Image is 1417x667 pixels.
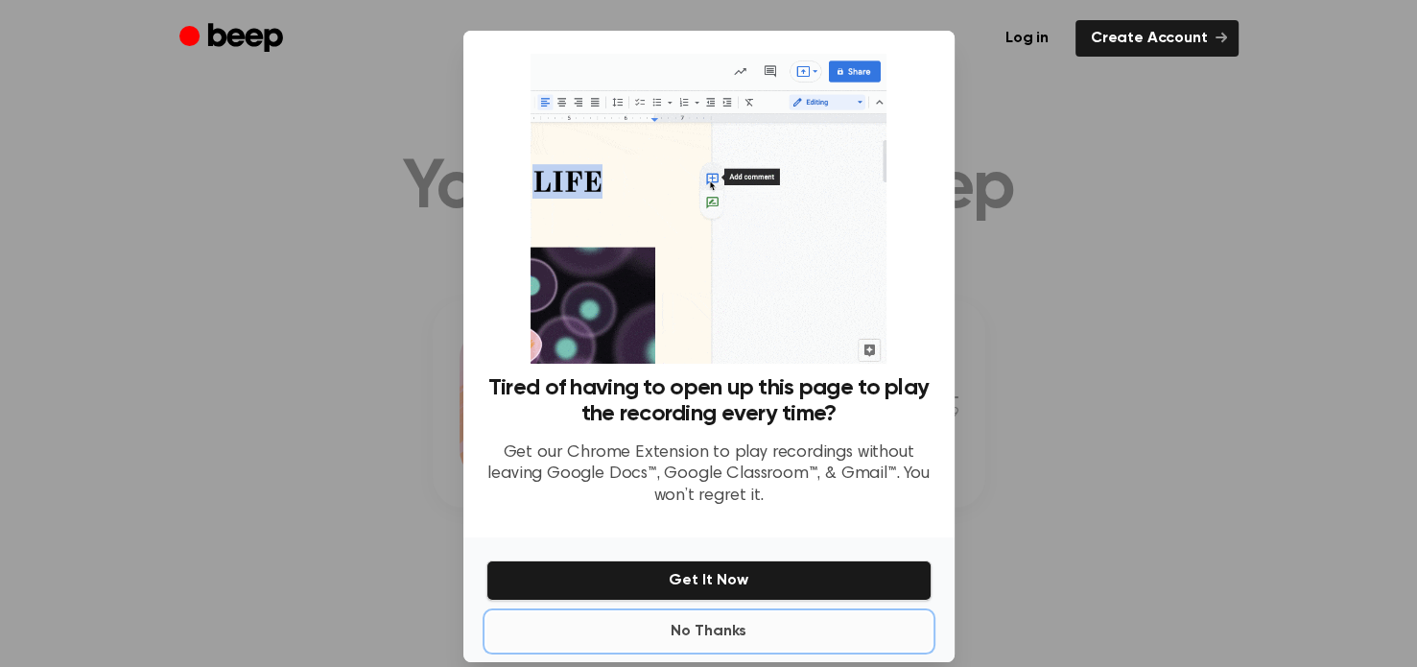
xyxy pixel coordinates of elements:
a: Log in [990,20,1064,57]
a: Beep [179,20,288,58]
img: Beep extension in action [531,54,886,364]
a: Create Account [1075,20,1239,57]
button: No Thanks [486,612,932,651]
h3: Tired of having to open up this page to play the recording every time? [486,375,932,427]
button: Get It Now [486,560,932,601]
p: Get our Chrome Extension to play recordings without leaving Google Docs™, Google Classroom™, & Gm... [486,442,932,508]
